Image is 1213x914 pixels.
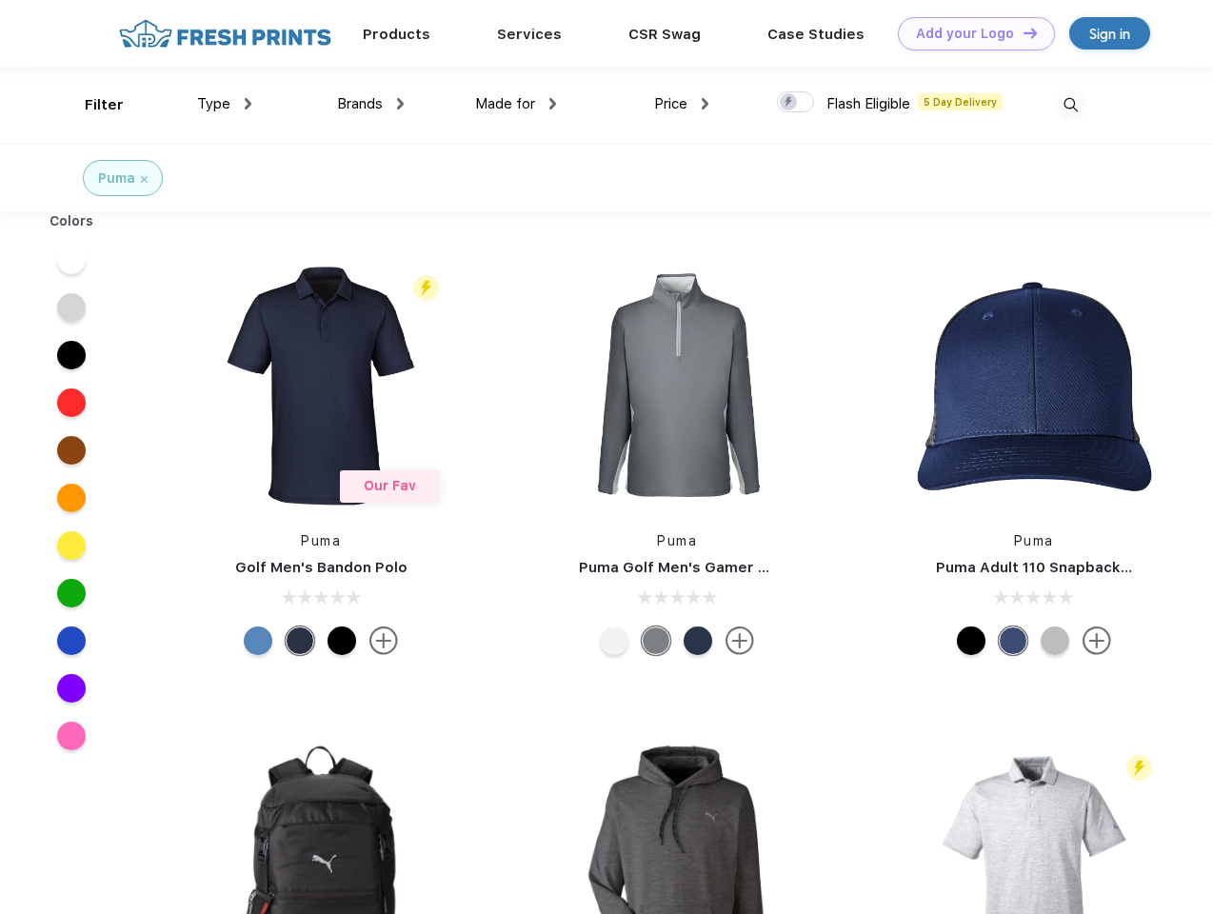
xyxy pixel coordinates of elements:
[141,176,148,183] img: filter_cancel.svg
[826,95,910,112] span: Flash Eligible
[702,98,708,109] img: dropdown.png
[579,559,880,576] a: Puma Golf Men's Gamer Golf Quarter-Zip
[684,626,712,655] div: Navy Blazer
[301,533,341,548] a: Puma
[369,626,398,655] img: more.svg
[654,95,687,112] span: Price
[918,93,1003,110] span: 5 Day Delivery
[328,626,356,655] div: Puma Black
[197,95,230,112] span: Type
[475,95,535,112] span: Made for
[113,17,337,50] img: fo%20logo%202.webp
[957,626,985,655] div: Pma Blk Pma Blk
[35,211,109,231] div: Colors
[244,626,272,655] div: Lake Blue
[657,533,697,548] a: Puma
[916,26,1014,42] div: Add your Logo
[600,626,628,655] div: Bright White
[1126,755,1152,781] img: flash_active_toggle.svg
[497,26,562,43] a: Services
[413,275,439,301] img: flash_active_toggle.svg
[1041,626,1069,655] div: Quarry with Brt Whit
[286,626,314,655] div: Navy Blazer
[85,94,124,116] div: Filter
[1055,89,1086,121] img: desktop_search.svg
[194,259,447,512] img: func=resize&h=266
[98,169,135,189] div: Puma
[364,478,416,493] span: Our Fav
[245,98,251,109] img: dropdown.png
[999,626,1027,655] div: Peacoat Qut Shd
[1024,28,1037,38] img: DT
[1014,533,1054,548] a: Puma
[907,259,1161,512] img: func=resize&h=266
[1069,17,1150,50] a: Sign in
[1089,23,1130,45] div: Sign in
[235,559,408,576] a: Golf Men's Bandon Polo
[628,26,701,43] a: CSR Swag
[726,626,754,655] img: more.svg
[550,259,804,512] img: func=resize&h=266
[337,95,383,112] span: Brands
[642,626,670,655] div: Quiet Shade
[549,98,556,109] img: dropdown.png
[397,98,404,109] img: dropdown.png
[1083,626,1111,655] img: more.svg
[363,26,430,43] a: Products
